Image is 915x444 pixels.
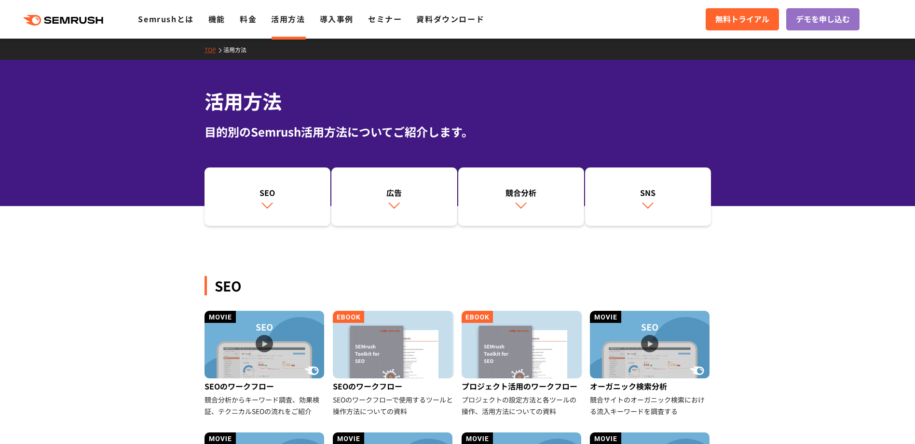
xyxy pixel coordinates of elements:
[590,311,711,417] a: オーガニック検索分析 競合サイトのオーガニック検索における流入キーワードを調査する
[336,187,452,198] div: 広告
[333,394,454,417] div: SEOのワークフローで使用するツールと操作方法についての資料
[205,311,326,417] a: SEOのワークフロー 競合分析からキーワード調査、効果検証、テクニカルSEOの流れをご紹介
[240,13,257,25] a: 料金
[209,187,326,198] div: SEO
[205,87,711,115] h1: 活用方法
[416,13,484,25] a: 資料ダウンロード
[223,45,254,54] a: 活用方法
[333,378,454,394] div: SEOのワークフロー
[208,13,225,25] a: 機能
[458,167,584,226] a: 競合分析
[462,311,583,417] a: プロジェクト活用のワークフロー プロジェクトの設定方法と各ツールの操作、活用方法についての資料
[590,378,711,394] div: オーガニック検索分析
[138,13,193,25] a: Semrushとは
[205,276,711,295] div: SEO
[463,187,579,198] div: 競合分析
[205,45,223,54] a: TOP
[706,8,779,30] a: 無料トライアル
[320,13,354,25] a: 導入事例
[205,123,711,140] div: 目的別のSemrush活用方法についてご紹介します。
[715,13,769,26] span: 無料トライアル
[796,13,850,26] span: デモを申し込む
[271,13,305,25] a: 活用方法
[333,311,454,417] a: SEOのワークフロー SEOのワークフローで使用するツールと操作方法についての資料
[786,8,860,30] a: デモを申し込む
[462,394,583,417] div: プロジェクトの設定方法と各ツールの操作、活用方法についての資料
[462,378,583,394] div: プロジェクト活用のワークフロー
[590,187,706,198] div: SNS
[585,167,711,226] a: SNS
[205,167,330,226] a: SEO
[331,167,457,226] a: 広告
[205,394,326,417] div: 競合分析からキーワード調査、効果検証、テクニカルSEOの流れをご紹介
[590,394,711,417] div: 競合サイトのオーガニック検索における流入キーワードを調査する
[205,378,326,394] div: SEOのワークフロー
[368,13,402,25] a: セミナー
